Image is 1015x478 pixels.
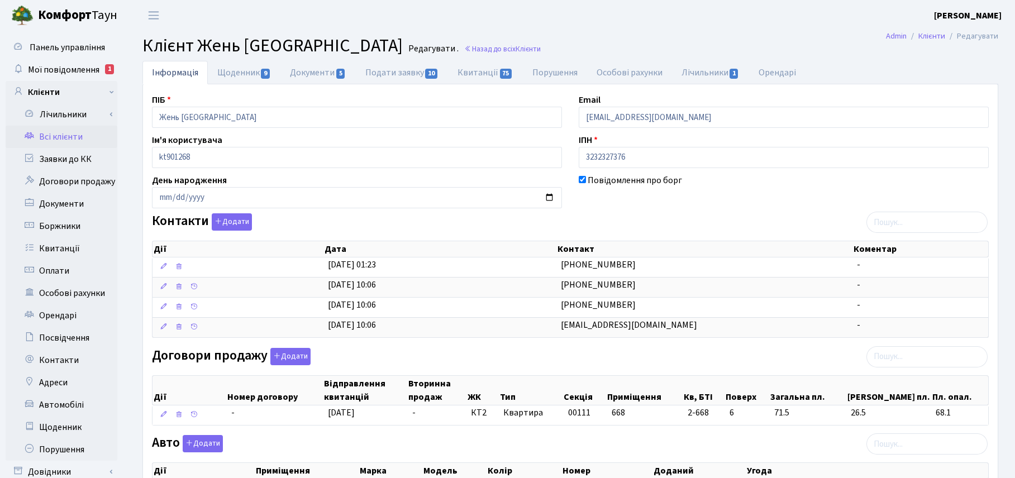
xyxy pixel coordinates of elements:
a: Мої повідомлення1 [6,59,117,81]
span: 75 [500,69,512,79]
th: Поверх [725,376,769,405]
span: - [857,319,860,331]
span: Мої повідомлення [28,64,99,76]
th: Секція [563,376,606,405]
label: Email [579,93,601,107]
span: 668 [612,407,625,419]
th: Пл. опал. [931,376,988,405]
b: Комфорт [38,6,92,24]
a: Подати заявку [356,61,448,84]
img: logo.png [11,4,34,27]
a: Клієнти [6,81,117,103]
span: Квартира [503,407,559,419]
label: ІПН [579,133,598,147]
small: Редагувати . [406,44,459,54]
a: Порушення [523,61,587,84]
th: Приміщення [606,376,682,405]
span: [DATE] 10:06 [328,299,376,311]
a: Панель управління [6,36,117,59]
span: 9 [261,69,270,79]
span: - [857,299,860,311]
span: Панель управління [30,41,105,54]
a: Квитанції [6,237,117,260]
a: Посвідчення [6,327,117,349]
span: Клієнт Жень [GEOGRAPHIC_DATA] [142,33,403,59]
span: 1 [730,69,738,79]
input: Пошук... [866,433,988,455]
span: - [857,259,860,271]
th: Загальна пл. [769,376,846,405]
span: [DATE] [328,407,355,419]
a: Орендарі [6,304,117,327]
a: Додати [209,212,252,231]
span: 68.1 [936,407,984,419]
th: Тип [499,376,563,405]
a: Особові рахунки [587,61,672,84]
label: Авто [152,435,223,452]
label: День народження [152,174,227,187]
span: [PHONE_NUMBER] [561,279,636,291]
a: Боржники [6,215,117,237]
span: - [231,407,235,419]
th: Дії [153,241,323,257]
a: Лічильники [13,103,117,126]
th: ЖК [466,376,499,405]
span: [PHONE_NUMBER] [561,259,636,271]
a: Назад до всіхКлієнти [464,44,541,54]
span: 2-668 [688,407,721,419]
label: Контакти [152,213,252,231]
a: Орендарі [749,61,806,84]
label: Договори продажу [152,348,311,365]
span: [EMAIL_ADDRESS][DOMAIN_NAME] [561,319,697,331]
a: Всі клієнти [6,126,117,148]
a: Контакти [6,349,117,371]
a: Заявки до КК [6,148,117,170]
a: Особові рахунки [6,282,117,304]
a: Admin [886,30,907,42]
a: Документи [6,193,117,215]
a: Порушення [6,438,117,461]
a: Документи [280,61,355,84]
a: Адреси [6,371,117,394]
span: [PHONE_NUMBER] [561,299,636,311]
span: Клієнти [516,44,541,54]
span: 6 [730,407,765,419]
th: Контакт [556,241,852,257]
span: - [412,407,416,419]
th: Кв, БТІ [683,376,725,405]
span: 71.5 [774,407,842,419]
span: КТ2 [471,407,494,419]
span: 10 [425,69,437,79]
nav: breadcrumb [869,25,1015,48]
span: 5 [336,69,345,79]
a: Додати [268,346,311,365]
span: Таун [38,6,117,25]
input: Пошук... [866,346,988,367]
th: Дата [323,241,556,257]
button: Авто [183,435,223,452]
button: Договори продажу [270,348,311,365]
a: Клієнти [918,30,945,42]
label: Ім'я користувача [152,133,222,147]
a: Щоденник [208,61,280,84]
th: Дії [153,376,226,405]
a: Квитанції [448,61,522,84]
a: Додати [180,433,223,453]
a: Договори продажу [6,170,117,193]
a: Інформація [142,61,208,84]
a: [PERSON_NAME] [934,9,1002,22]
button: Переключити навігацію [140,6,168,25]
span: 26.5 [851,407,927,419]
label: ПІБ [152,93,171,107]
button: Контакти [212,213,252,231]
input: Пошук... [866,212,988,233]
a: Автомобілі [6,394,117,416]
li: Редагувати [945,30,998,42]
th: Номер договору [226,376,323,405]
th: Коментар [852,241,988,257]
span: - [857,279,860,291]
label: Повідомлення про борг [588,174,682,187]
span: [DATE] 10:06 [328,279,376,291]
span: [DATE] 10:06 [328,319,376,331]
